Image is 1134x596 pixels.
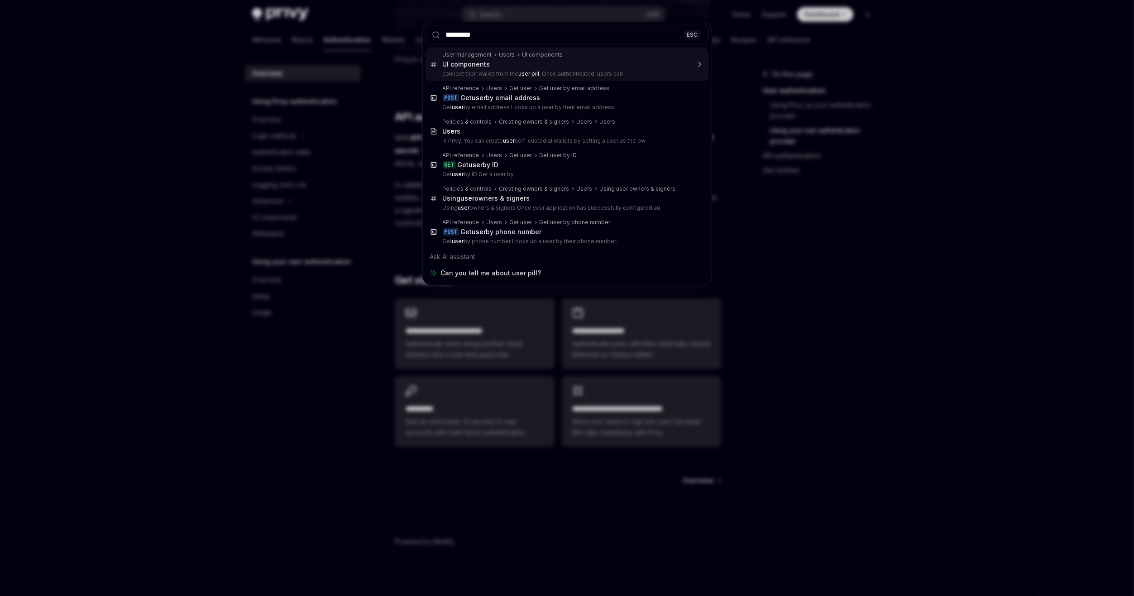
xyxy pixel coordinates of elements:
[458,204,470,211] b: user
[461,194,475,202] b: user
[487,152,502,159] div: Users
[472,94,486,101] b: user
[443,152,479,159] div: API reference
[577,185,593,192] div: Users
[458,161,499,169] div: Get by ID
[443,60,490,68] div: UI components
[499,118,569,125] div: Creating owners & signers
[519,70,540,77] b: user pill
[443,161,456,168] div: GET
[443,219,479,226] div: API reference
[443,127,461,135] div: s
[487,85,502,92] div: Users
[487,219,502,226] div: Users
[600,185,676,192] div: Using user owners & signers
[441,269,541,278] span: Can you tell me about user pill?
[577,118,593,125] div: Users
[443,94,459,101] div: POST
[510,219,532,226] div: Get user
[443,104,690,111] p: Get by email address Looks up a user by their email address.
[443,194,530,202] div: Using owners & signers
[443,85,479,92] div: API reference
[443,228,459,236] div: POST
[443,238,690,245] p: Get by phone number Looks up a user by their phone number.
[452,171,464,178] b: user
[540,152,577,159] div: Get user by ID
[443,127,457,135] b: User
[443,204,690,211] p: Using owners & signers Once your application has successfully configured au
[600,118,616,125] div: Users
[443,118,492,125] div: Policies & controls
[443,51,492,58] div: User management
[469,161,483,168] b: user
[426,249,709,265] div: Ask AI assistant
[443,171,690,178] p: Get by ID Get a user by
[443,185,492,192] div: Policies & controls
[461,228,542,236] div: Get by phone number
[452,104,464,111] b: user
[540,85,610,92] div: Get user by email address
[503,137,515,144] b: user
[461,94,541,102] div: Get by email address
[510,85,532,92] div: Get user
[540,219,611,226] div: Get user by phone number
[472,228,486,236] b: user
[443,70,690,77] p: connect their wallet from the . Once authenticated, users can
[499,185,569,192] div: Creating owners & signers
[684,30,701,39] div: ESC
[452,238,464,245] b: user
[499,51,515,58] div: Users
[510,152,532,159] div: Get user
[522,51,563,58] div: UI components
[443,137,690,144] p: in Privy. You can create self-custodial wallets by setting a user as the ow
